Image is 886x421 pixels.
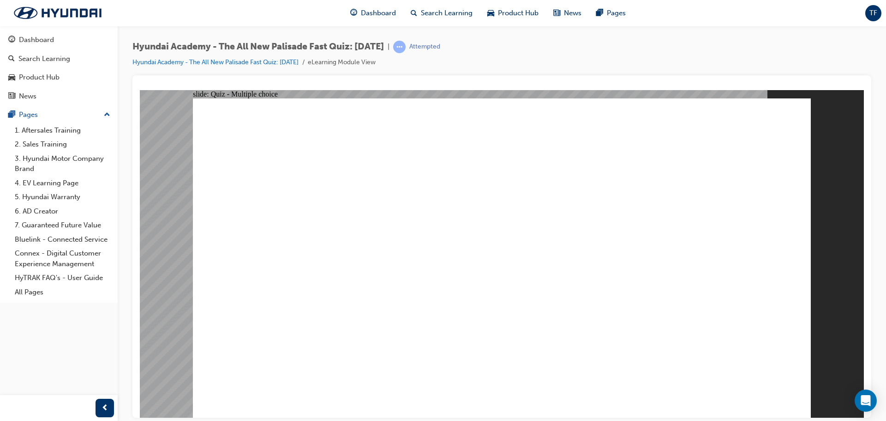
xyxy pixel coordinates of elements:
[4,69,114,86] a: Product Hub
[308,57,376,68] li: eLearning Module View
[855,390,877,412] div: Open Intercom Messenger
[393,41,406,53] span: learningRecordVerb_ATTEMPT-icon
[104,109,110,121] span: up-icon
[11,190,114,204] a: 5. Hyundai Warranty
[4,50,114,67] a: Search Learning
[8,111,15,119] span: pages-icon
[409,43,440,51] div: Attempted
[480,4,546,23] a: car-iconProduct Hub
[343,4,403,23] a: guage-iconDashboard
[11,137,114,152] a: 2. Sales Training
[4,88,114,105] a: News
[11,152,114,176] a: 3. Hyundai Motor Company Brand
[19,72,60,83] div: Product Hub
[403,4,480,23] a: search-iconSearch Learning
[11,232,114,247] a: Bluelink - Connected Service
[361,8,396,18] span: Dashboard
[132,42,384,52] span: Hyundai Academy - The All New Palisade Fast Quiz: [DATE]
[4,106,114,123] button: Pages
[546,4,589,23] a: news-iconNews
[388,42,389,52] span: |
[11,246,114,271] a: Connex - Digital Customer Experience Management
[11,218,114,232] a: 7. Guaranteed Future Value
[11,123,114,138] a: 1. Aftersales Training
[8,36,15,44] span: guage-icon
[411,7,417,19] span: search-icon
[4,30,114,106] button: DashboardSearch LearningProduct HubNews
[11,204,114,219] a: 6. AD Creator
[18,54,70,64] div: Search Learning
[11,176,114,190] a: 4. EV Learning Page
[8,55,15,63] span: search-icon
[19,35,54,45] div: Dashboard
[4,31,114,49] a: Dashboard
[596,7,603,19] span: pages-icon
[607,8,626,18] span: Pages
[19,110,38,120] div: Pages
[350,7,357,19] span: guage-icon
[487,7,494,19] span: car-icon
[589,4,633,23] a: pages-iconPages
[421,8,473,18] span: Search Learning
[869,8,877,18] span: TF
[8,73,15,82] span: car-icon
[5,3,111,23] img: Trak
[102,403,108,414] span: prev-icon
[11,271,114,285] a: HyTRAK FAQ's - User Guide
[865,5,881,21] button: TF
[11,285,114,299] a: All Pages
[564,8,581,18] span: News
[19,91,36,102] div: News
[132,58,299,66] a: Hyundai Academy - The All New Palisade Fast Quiz: [DATE]
[498,8,539,18] span: Product Hub
[8,92,15,101] span: news-icon
[553,7,560,19] span: news-icon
